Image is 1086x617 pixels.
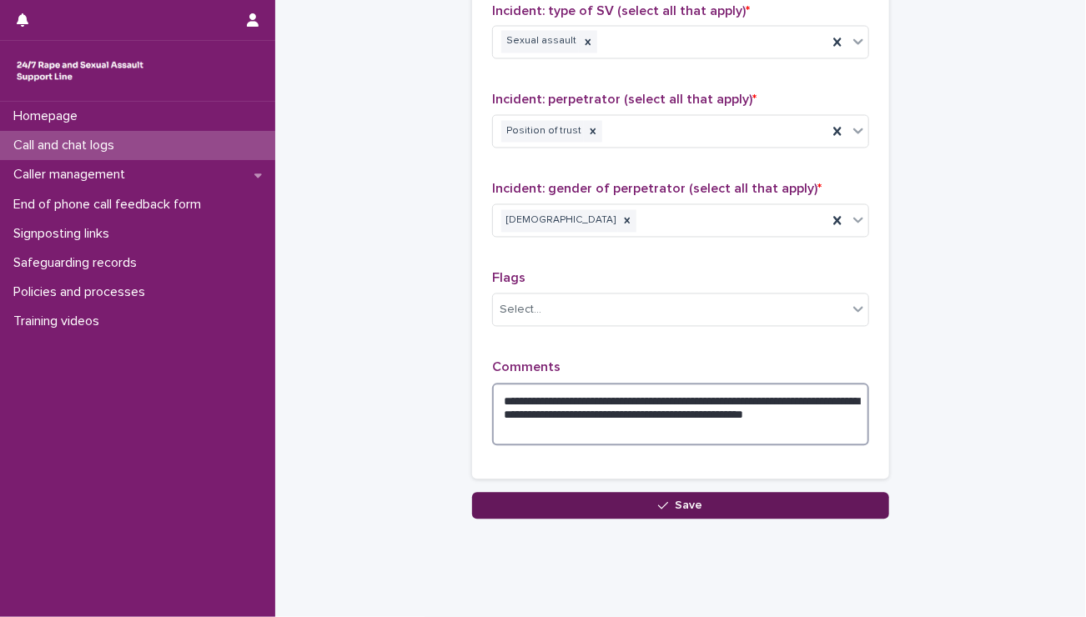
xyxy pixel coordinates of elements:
[7,226,123,242] p: Signposting links
[7,197,214,213] p: End of phone call feedback form
[501,210,618,233] div: [DEMOGRAPHIC_DATA]
[492,183,822,196] span: Incident: gender of perpetrator (select all that apply)
[7,167,138,183] p: Caller management
[676,500,703,512] span: Save
[492,361,561,374] span: Comments
[501,31,579,53] div: Sexual assault
[492,272,525,285] span: Flags
[472,493,889,519] button: Save
[492,4,750,18] span: Incident: type of SV (select all that apply)
[7,255,150,271] p: Safeguarding records
[501,121,584,143] div: Position of trust
[7,138,128,153] p: Call and chat logs
[13,54,147,88] img: rhQMoQhaT3yELyF149Cw
[492,93,757,107] span: Incident: perpetrator (select all that apply)
[7,284,158,300] p: Policies and processes
[500,302,541,319] div: Select...
[7,314,113,329] p: Training videos
[7,108,91,124] p: Homepage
